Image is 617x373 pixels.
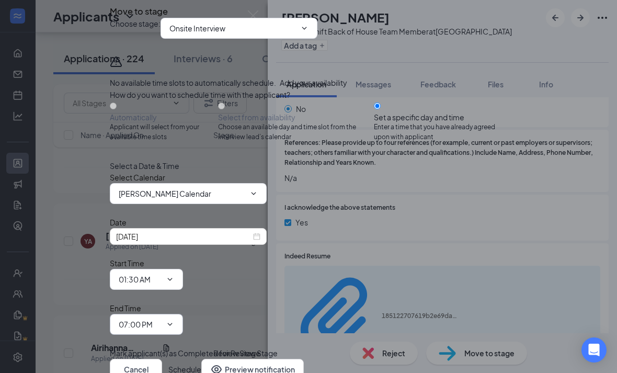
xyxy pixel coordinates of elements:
[374,112,507,122] div: Set a specific day and time
[249,189,258,198] svg: ChevronDown
[116,231,251,242] input: Sep 16, 2025
[166,320,174,329] svg: ChevronDown
[110,160,507,172] div: Select a Date & Time
[110,218,127,227] span: Date
[110,112,218,122] div: Automatically
[110,347,278,359] span: Mark applicant(s) as Completed for Review Stage
[110,77,507,88] div: No available time slots to automatically schedule.
[110,258,144,268] span: Start Time
[110,18,161,39] span: Choose stage :
[166,275,174,284] svg: ChevronDown
[110,173,165,182] span: Select Calendar
[374,122,507,142] span: Enter a time that you have already agreed upon with applicant
[110,122,218,142] span: Applicant will select from your available time slots
[110,55,122,68] svg: Warning
[280,77,347,88] button: Add your availability
[218,112,374,122] div: Select from availability
[110,303,141,313] span: End Time
[119,319,162,330] input: End time
[110,89,507,100] div: How do you want to schedule time with the applicant?
[110,5,168,18] h3: Move to stage
[581,337,607,363] div: Open Intercom Messenger
[300,24,308,32] svg: ChevronDown
[218,122,374,142] span: Choose an available day and time slot from the interview lead’s calendar
[119,274,162,285] input: Start time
